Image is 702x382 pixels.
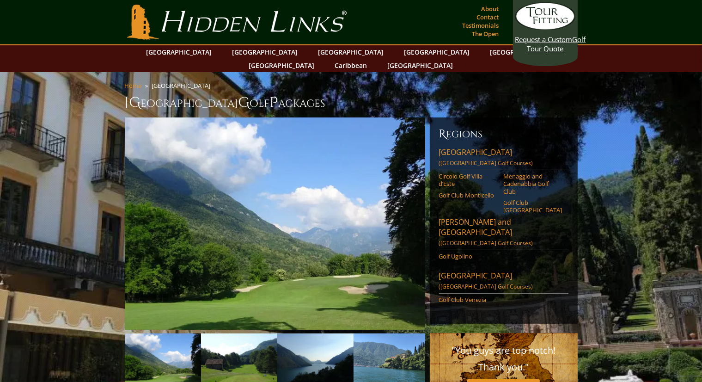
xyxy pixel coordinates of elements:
[439,271,568,294] a: [GEOGRAPHIC_DATA]([GEOGRAPHIC_DATA] Golf Courses)
[439,127,568,142] h6: Regions
[228,45,303,59] a: [GEOGRAPHIC_DATA]
[504,173,562,195] a: Menaggio and Cadenabbia Golf Club
[515,2,575,53] a: Request a CustomGolf Tour Quote
[439,283,533,290] span: ([GEOGRAPHIC_DATA] Golf Courses)
[439,296,498,303] a: Golf Club Venezia
[439,191,498,199] a: Golf Club Monticello
[515,35,573,44] span: Request a Custom
[439,253,498,260] a: Golf Ugolino
[152,81,214,90] li: [GEOGRAPHIC_DATA]
[504,199,562,214] a: Golf Club [GEOGRAPHIC_DATA]
[439,173,498,188] a: Circolo Golf Villa d’Este
[314,45,389,59] a: [GEOGRAPHIC_DATA]
[475,11,501,24] a: Contact
[460,19,501,32] a: Testimonials
[125,81,142,90] a: Home
[486,45,561,59] a: [GEOGRAPHIC_DATA]
[470,27,501,40] a: The Open
[439,342,568,376] p: "You guys are top notch! Thank you."
[270,93,279,112] span: P
[125,93,578,112] h1: [GEOGRAPHIC_DATA] olf ackages
[439,217,568,250] a: [PERSON_NAME] and [GEOGRAPHIC_DATA]([GEOGRAPHIC_DATA] Golf Courses)
[439,239,533,247] span: ([GEOGRAPHIC_DATA] Golf Courses)
[383,59,458,72] a: [GEOGRAPHIC_DATA]
[439,159,533,167] span: ([GEOGRAPHIC_DATA] Golf Courses)
[439,147,568,170] a: [GEOGRAPHIC_DATA]([GEOGRAPHIC_DATA] Golf Courses)
[330,59,372,72] a: Caribbean
[400,45,475,59] a: [GEOGRAPHIC_DATA]
[479,2,501,15] a: About
[142,45,217,59] a: [GEOGRAPHIC_DATA]
[238,93,250,112] span: G
[244,59,319,72] a: [GEOGRAPHIC_DATA]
